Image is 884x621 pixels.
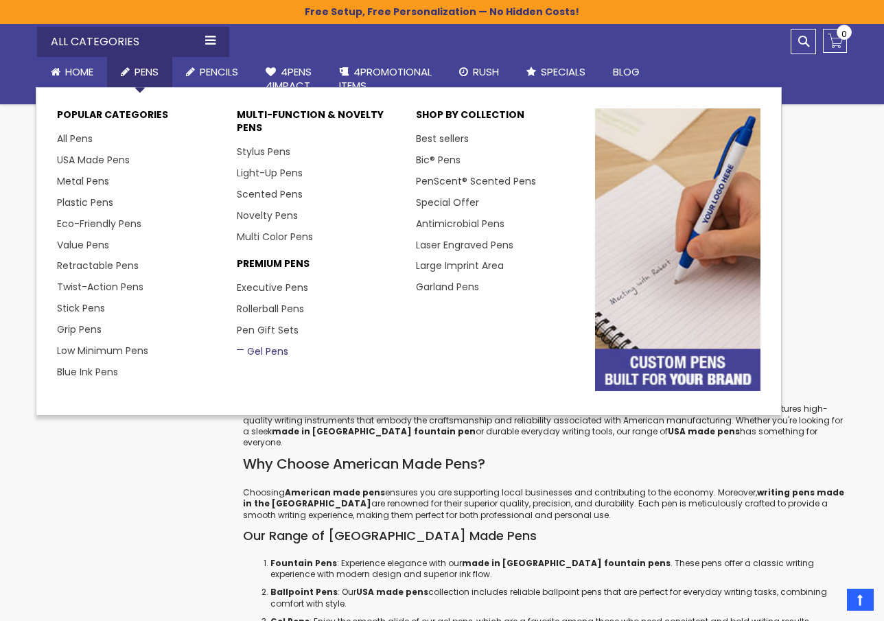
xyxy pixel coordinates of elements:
[270,558,847,580] p: : Experience elegance with our . These pens offer a classic writing experience with modern design...
[237,166,303,180] a: Light-Up Pens
[356,586,428,598] strong: USA made pens
[272,425,476,437] strong: made in [GEOGRAPHIC_DATA] fountain pen
[57,108,222,128] p: Popular Categories
[243,403,847,448] p: At [DOMAIN_NAME], we take pride in offering a premium selection of . Our collection features high...
[57,153,130,167] a: USA Made Pens
[57,132,93,145] a: All Pens
[252,57,325,102] a: 4Pens4impact
[243,487,844,509] strong: writing pens made in the [GEOGRAPHIC_DATA]
[339,65,432,93] span: 4PROMOTIONAL ITEMS
[416,153,461,167] a: Bic® Pens
[57,323,102,336] a: Grip Pens
[266,65,312,93] span: 4Pens 4impact
[37,57,107,87] a: Home
[237,108,402,141] p: Multi-Function & Novelty Pens
[270,586,338,598] strong: Ballpoint Pens
[668,425,740,437] strong: USA made pens
[416,108,581,128] p: Shop By Collection
[325,57,445,102] a: 4PROMOTIONALITEMS
[237,187,303,201] a: Scented Pens
[285,487,385,498] strong: American made pens
[416,196,479,209] a: Special Offer
[416,238,513,252] a: Laser Engraved Pens
[57,217,141,231] a: Eco-Friendly Pens
[237,230,313,244] a: Multi Color Pens
[237,344,288,358] a: Gel Pens
[200,65,238,79] span: Pencils
[771,584,884,621] iframe: Google Customer Reviews
[416,280,479,294] a: Garland Pens
[237,302,304,316] a: Rollerball Pens
[107,57,172,87] a: Pens
[445,57,513,87] a: Rush
[416,259,504,272] a: Large Imprint Area
[270,557,337,569] strong: Fountain Pens
[473,65,499,79] span: Rush
[416,174,536,188] a: PenScent® Scented Pens
[65,65,93,79] span: Home
[57,365,118,379] a: Blue Ink Pens
[172,57,252,87] a: Pencils
[416,132,469,145] a: Best sellers
[243,455,847,473] h2: Why Choose American Made Pens?
[416,217,504,231] a: Antimicrobial Pens
[613,65,640,79] span: Blog
[823,29,847,53] a: 0
[57,238,109,252] a: Value Pens
[57,344,148,358] a: Low Minimum Pens
[237,323,299,337] a: Pen Gift Sets
[135,65,159,79] span: Pens
[57,196,113,209] a: Plastic Pens
[57,174,109,188] a: Metal Pens
[37,27,229,57] div: All Categories
[599,57,653,87] a: Blog
[513,57,599,87] a: Specials
[462,557,671,569] strong: made in [GEOGRAPHIC_DATA] fountain pens
[270,587,847,609] p: : Our collection includes reliable ballpoint pens that are perfect for everyday writing tasks, co...
[237,145,290,159] a: Stylus Pens
[57,280,143,294] a: Twist-Action Pens
[57,259,139,272] a: Retractable Pens
[243,528,847,544] h3: Our Range of [GEOGRAPHIC_DATA] Made Pens
[237,257,402,277] p: Premium Pens
[237,209,298,222] a: Novelty Pens
[243,487,847,521] p: Choosing ensures you are supporting local businesses and contributing to the economy. Moreover, a...
[57,301,105,315] a: Stick Pens
[541,65,585,79] span: Specials
[237,281,308,294] a: Executive Pens
[841,27,847,40] span: 0
[595,108,760,390] img: custom-pens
